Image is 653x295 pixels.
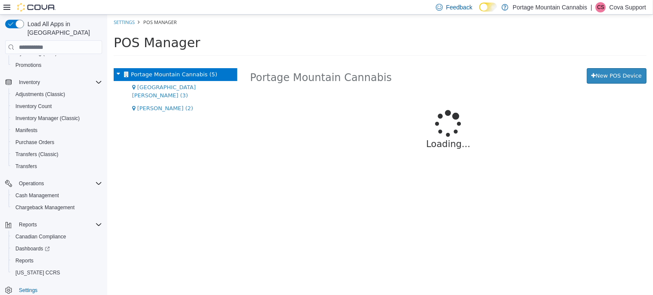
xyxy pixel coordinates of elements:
span: Reports [15,220,102,230]
a: Reports [12,256,37,266]
button: Manifests [9,124,106,136]
span: CS [597,2,605,12]
a: Inventory Count [12,101,55,111]
button: Reports [9,255,106,267]
span: Transfers (Classic) [12,149,102,160]
span: Adjustments (Classic) [15,91,65,98]
div: Cova Support [596,2,606,12]
button: Canadian Compliance [9,231,106,243]
p: Loading... [169,123,514,137]
span: Inventory Count [15,103,52,110]
span: Dashboards [12,244,102,254]
p: Cova Support [609,2,646,12]
a: Adjustments (Classic) [12,89,69,99]
span: Settings [19,287,37,294]
span: Feedback [446,3,472,12]
span: Purchase Orders [12,137,102,147]
span: Chargeback Management [15,204,75,211]
span: Reports [19,221,37,228]
span: Manifests [15,127,37,134]
h2: Portage Mountain Cannabis [143,54,414,69]
span: Inventory [15,77,102,87]
button: Reports [2,219,106,231]
span: POS Manager [36,4,70,11]
span: [GEOGRAPHIC_DATA][PERSON_NAME] (3) [25,69,89,84]
span: Canadian Compliance [15,233,66,240]
a: Purchase Orders [12,137,58,147]
span: [US_STATE] CCRS [15,269,60,276]
span: Canadian Compliance [12,232,102,242]
button: Inventory Manager (Classic) [9,112,106,124]
span: Adjustments (Classic) [12,89,102,99]
button: Inventory Count [9,100,106,112]
span: Inventory Manager (Classic) [12,113,102,123]
span: Reports [12,256,102,266]
span: Purchase Orders [15,139,54,146]
span: Promotions [15,62,42,69]
button: Promotions [9,59,106,71]
span: Inventory [19,79,40,86]
span: Washington CCRS [12,268,102,278]
a: Dashboards [12,244,53,254]
a: Settings [6,4,27,11]
img: Cova [17,3,56,12]
button: Transfers (Classic) [9,148,106,160]
a: Dashboards [9,243,106,255]
button: New POS Device [480,54,539,69]
span: Transfers [12,161,102,172]
span: Portage Mountain Cannabis (5) [24,57,110,63]
span: Reports [15,257,33,264]
button: Transfers [9,160,106,172]
input: Dark Mode [479,3,497,12]
span: Dashboards [15,245,50,252]
span: Operations [15,178,102,189]
button: Operations [15,178,48,189]
a: [US_STATE] CCRS [12,268,63,278]
button: Cash Management [9,190,106,202]
p: Portage Mountain Cannabis [513,2,587,12]
button: Purchase Orders [9,136,106,148]
button: Chargeback Management [9,202,106,214]
button: Reports [15,220,40,230]
a: Chargeback Management [12,202,78,213]
span: Operations [19,180,44,187]
span: Inventory Manager (Classic) [15,115,80,122]
a: Promotions [12,60,45,70]
a: Transfers [12,161,40,172]
span: Load All Apps in [GEOGRAPHIC_DATA] [24,20,102,37]
a: Transfers (Classic) [12,149,62,160]
span: Cash Management [12,190,102,201]
a: Cash Management [12,190,62,201]
p: | [591,2,593,12]
a: Inventory Manager (Classic) [12,113,83,123]
button: Inventory [2,76,106,88]
span: Cash Management [15,192,59,199]
button: Operations [2,178,106,190]
span: Chargeback Management [12,202,102,213]
span: [PERSON_NAME] (2) [30,90,86,97]
span: Transfers [15,163,37,170]
span: Inventory Count [12,101,102,111]
a: Canadian Compliance [12,232,70,242]
span: Manifests [12,125,102,135]
button: Adjustments (Classic) [9,88,106,100]
button: [US_STATE] CCRS [9,267,106,279]
h1: POS Manager [6,21,539,35]
button: Inventory [15,77,43,87]
a: Manifests [12,125,41,135]
span: Promotions [12,60,102,70]
span: Transfers (Classic) [15,151,58,158]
